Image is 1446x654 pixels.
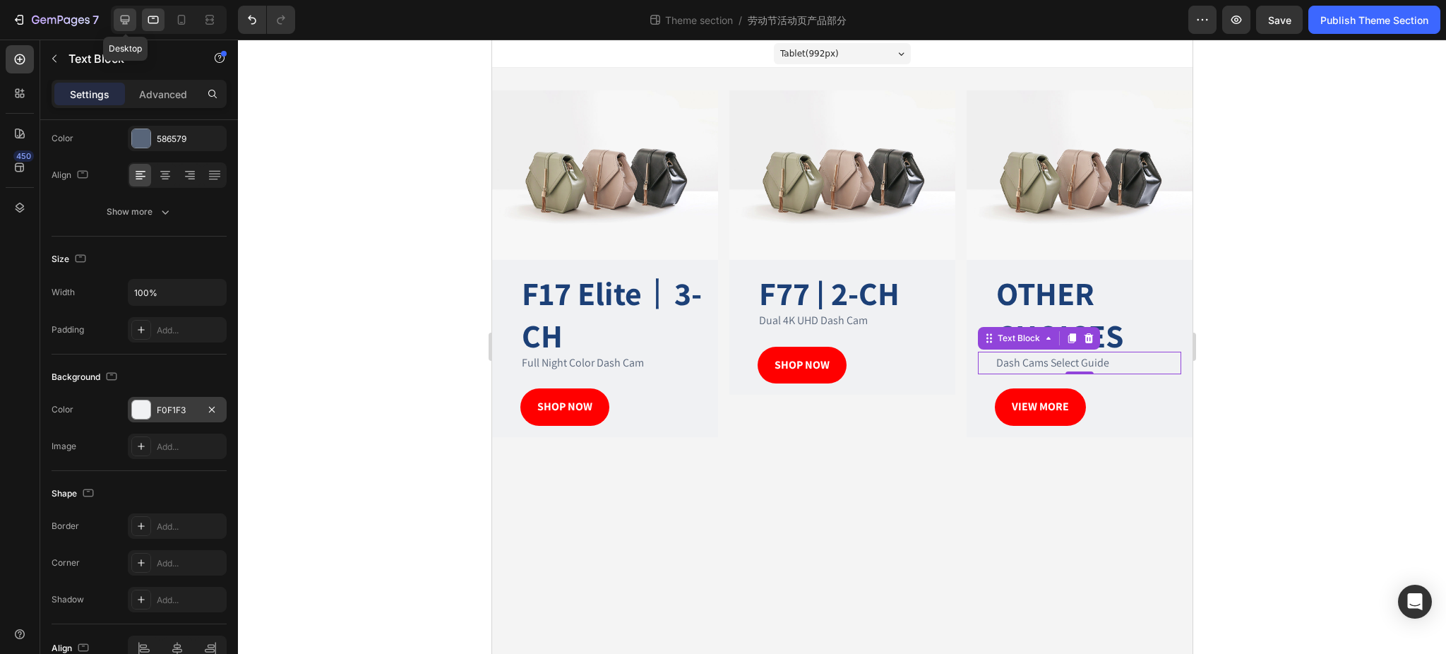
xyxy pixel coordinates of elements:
[52,593,84,606] div: Shadow
[157,324,223,337] div: Add...
[503,232,689,319] h2: Rich Text Editor. Editing area: main
[739,13,742,28] span: /
[503,312,689,335] div: Rich Text Editor. Editing area: main
[52,286,75,299] div: Width
[662,13,736,28] span: Theme section
[504,314,688,334] p: Dash Cams Select Guide
[52,440,76,453] div: Image
[503,292,551,305] div: Text Block
[1320,13,1428,28] div: Publish Theme Section
[503,349,594,386] button: <p><strong>VIEW MORE</strong></p>
[68,50,189,67] p: Text Block
[520,359,577,374] strong: VIEW MORE
[238,6,295,34] div: Undo/Redo
[107,205,172,219] div: Show more
[1268,14,1291,26] span: Save
[1308,6,1440,34] button: Publish Theme Section
[1398,585,1432,619] div: Open Intercom Messenger
[52,403,73,416] div: Color
[52,199,227,225] button: Show more
[1256,6,1303,34] button: Save
[92,11,99,28] p: 7
[504,233,688,318] p: ⁠⁠⁠⁠⁠⁠⁠
[157,133,223,145] div: 586579
[492,40,1193,654] iframe: Design area
[52,132,73,145] div: Color
[52,323,84,336] div: Padding
[157,521,223,533] div: Add...
[157,441,223,453] div: Add...
[748,13,847,28] span: 劳动节活动页产品部分
[13,150,34,162] div: 450
[52,484,97,504] div: Shape
[129,280,226,305] input: Auto
[504,232,631,317] strong: OTHER CHOICES
[139,87,187,102] p: Advanced
[6,6,105,34] button: 7
[52,557,80,569] div: Corner
[52,520,79,533] div: Border
[52,166,91,185] div: Align
[157,557,223,570] div: Add...
[52,250,89,269] div: Size
[157,404,198,417] div: F0F1F3
[52,368,120,387] div: Background
[157,594,223,607] div: Add...
[70,87,109,102] p: Settings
